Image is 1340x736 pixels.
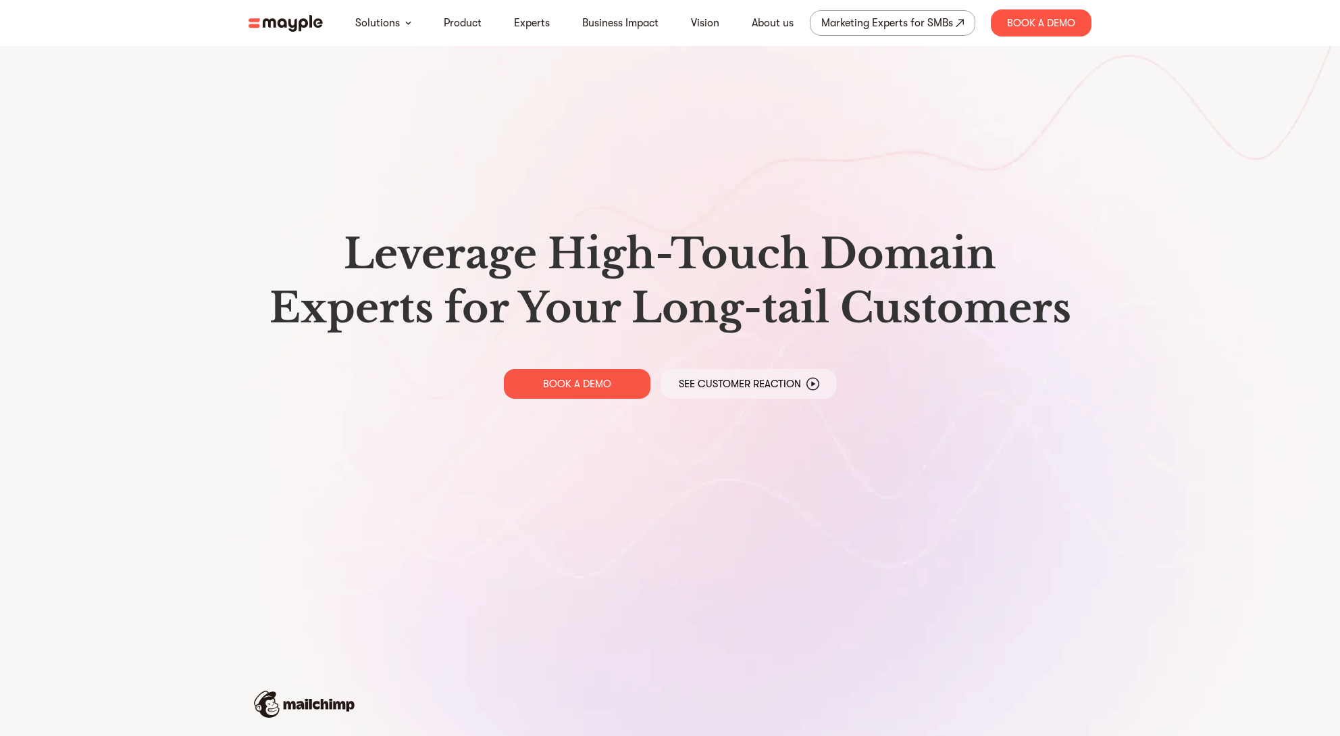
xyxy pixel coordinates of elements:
a: See Customer Reaction [661,369,836,399]
a: Business Impact [582,15,659,31]
a: Product [444,15,482,31]
a: Marketing Experts for SMBs [810,10,975,36]
p: BOOK A DEMO [543,377,611,391]
a: Experts [514,15,550,31]
img: arrow-down [405,21,411,25]
a: About us [752,15,794,31]
a: BOOK A DEMO [504,369,650,399]
div: Marketing Experts for SMBs [821,14,953,32]
a: Vision [691,15,719,31]
img: mailchimp-logo [254,691,355,718]
p: See Customer Reaction [679,377,801,391]
img: mayple-logo [249,15,323,32]
a: Solutions [355,15,400,31]
div: Book A Demo [991,9,1091,36]
h1: Leverage High-Touch Domain Experts for Your Long-tail Customers [259,227,1081,335]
